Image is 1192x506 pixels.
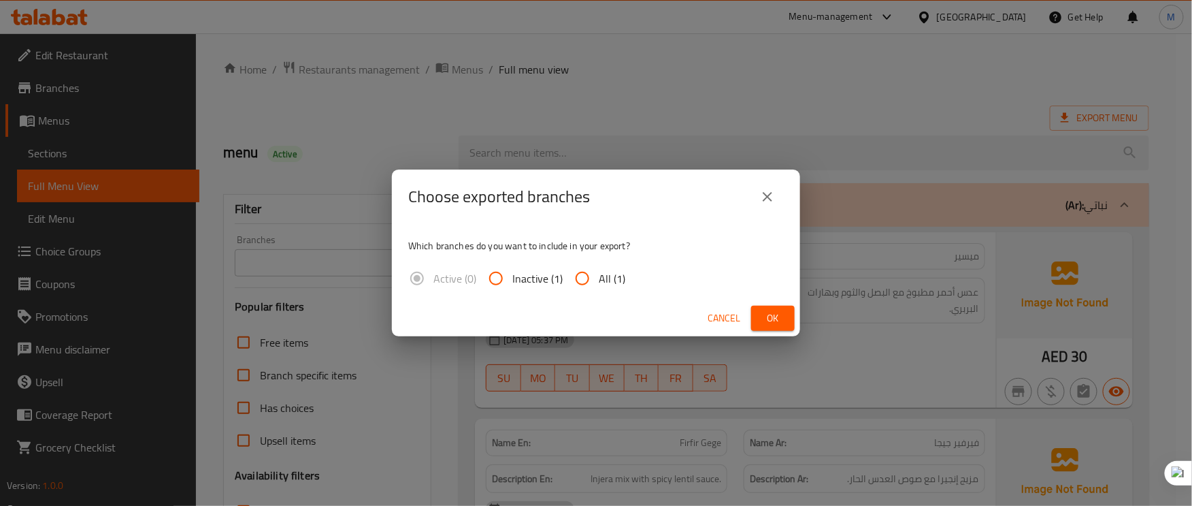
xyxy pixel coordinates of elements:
button: Cancel [702,306,746,331]
span: All (1) [599,270,625,287]
span: Inactive (1) [512,270,563,287]
p: Which branches do you want to include in your export? [408,239,784,253]
button: close [751,180,784,213]
button: Ok [751,306,795,331]
span: Cancel [708,310,740,327]
span: Active (0) [433,270,476,287]
h2: Choose exported branches [408,186,590,208]
span: Ok [762,310,784,327]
